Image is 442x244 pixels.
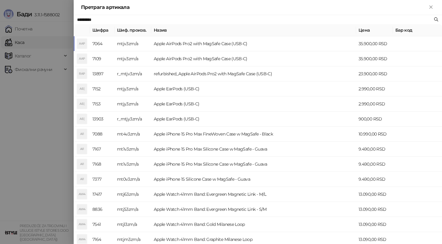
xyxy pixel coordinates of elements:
[77,189,87,199] div: AW4
[151,172,356,187] td: Apple iPhone 15 Silicone Case w MagSafe - Guava
[151,202,356,217] td: Apple Watch 41mm Band: Evergreen Magnetic Link - S/M
[151,36,356,51] td: Apple AirPods Pro2 with MagSafe Case (USB-C)
[77,54,87,64] div: AAP
[151,187,356,202] td: Apple Watch 41mm Band: Evergreen Magnetic Link - M/L
[356,127,393,142] td: 10.990,00 RSD
[114,81,151,96] td: mtjy3zm/a
[114,217,151,232] td: mtjl3zm/a
[427,4,435,11] button: Close
[77,114,87,124] div: AE(
[356,202,393,217] td: 13.090,00 RSD
[90,142,114,157] td: 7167
[77,129,87,139] div: AI1
[114,96,151,112] td: mtjy3zm/a
[114,202,151,217] td: mtj53zm/a
[77,144,87,154] div: AI1
[356,24,393,36] th: Цена
[151,81,356,96] td: Apple EarPods (USB-C)
[356,66,393,81] td: 23.900,00 RSD
[81,4,427,11] div: Претрага артикала
[151,24,356,36] th: Назив
[114,36,151,51] td: mtjv3zm/a
[114,142,151,157] td: mt1v3zm/a
[90,217,114,232] td: 7541
[114,24,151,36] th: Шиф. произв.
[90,112,114,127] td: 13903
[356,96,393,112] td: 2.990,00 RSD
[151,142,356,157] td: Apple iPhone 15 Pro Max Silicone Case w MagSafe - Guava
[90,127,114,142] td: 7088
[90,202,114,217] td: 8836
[77,99,87,109] div: AE(
[356,112,393,127] td: 900,00 RSD
[114,172,151,187] td: mt0v3zm/a
[356,51,393,66] td: 35.900,00 RSD
[90,96,114,112] td: 7153
[77,174,87,184] div: AI1
[114,127,151,142] td: mt4v3zm/a
[151,112,356,127] td: Apple EarPods (USB-C)
[114,112,151,127] td: r_mtjy3zm/a
[90,157,114,172] td: 7168
[356,36,393,51] td: 35.900,00 RSD
[151,66,356,81] td: refurbished_Apple AirPods Pro2 with MagSafe Case (USB-C)
[77,39,87,49] div: AAP
[90,187,114,202] td: 17417
[90,81,114,96] td: 7152
[90,24,114,36] th: Шифра
[90,66,114,81] td: 13897
[393,24,442,36] th: Бар код
[90,36,114,51] td: 7064
[77,84,87,94] div: AE(
[151,217,356,232] td: Apple Watch 41mm Band: Gold Milanese Loop
[356,217,393,232] td: 13.090,00 RSD
[151,127,356,142] td: Apple iPhone 15 Pro Max FineWoven Case w MagSafe - Black
[356,187,393,202] td: 13.090,00 RSD
[114,157,151,172] td: mt1v3zm/a
[114,66,151,81] td: r_mtjv3zm/a
[151,157,356,172] td: Apple iPhone 15 Pro Max Silicone Case w MagSafe - Guava
[90,51,114,66] td: 7109
[356,172,393,187] td: 9.490,00 RSD
[77,69,87,79] div: RAP
[356,142,393,157] td: 9.490,00 RSD
[356,157,393,172] td: 9.490,00 RSD
[151,96,356,112] td: Apple EarPods (USB-C)
[77,159,87,169] div: AI1
[356,81,393,96] td: 2.990,00 RSD
[151,51,356,66] td: Apple AirPods Pro2 with MagSafe Case (USB-C)
[77,204,87,214] div: AW4
[90,172,114,187] td: 7377
[114,51,151,66] td: mtjv3zm/a
[114,187,151,202] td: mtj63zm/a
[77,219,87,229] div: AW4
